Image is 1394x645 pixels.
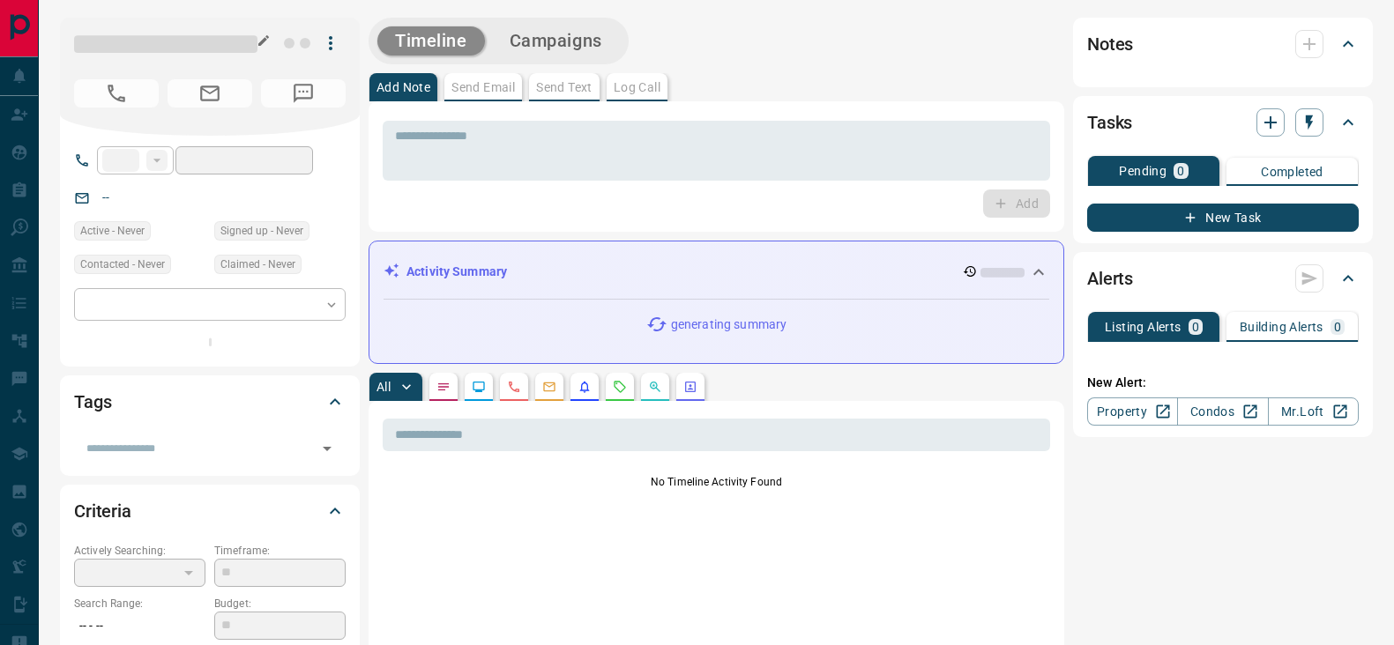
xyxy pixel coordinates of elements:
p: Budget: [214,596,346,612]
p: Add Note [376,81,430,93]
a: Property [1087,397,1178,426]
svg: Lead Browsing Activity [472,380,486,394]
span: No Number [261,79,346,107]
p: 0 [1192,321,1199,333]
p: Pending [1119,165,1167,177]
div: Alerts [1087,257,1359,300]
h2: Tasks [1087,108,1132,137]
button: Open [315,436,339,461]
a: Mr.Loft [1268,397,1359,426]
h2: Notes [1087,30,1133,58]
div: Criteria [74,490,346,532]
h2: Tags [74,388,111,416]
svg: Opportunities [648,380,662,394]
svg: Emails [542,380,556,394]
p: 0 [1177,165,1184,177]
svg: Calls [507,380,521,394]
a: -- [102,190,109,204]
span: Contacted - Never [80,256,165,273]
p: Building Alerts [1240,321,1323,333]
p: -- - -- [74,612,205,641]
p: 0 [1334,321,1341,333]
h2: Criteria [74,497,131,525]
p: Search Range: [74,596,205,612]
span: Claimed - Never [220,256,295,273]
p: Activity Summary [406,263,507,281]
svg: Notes [436,380,451,394]
p: Listing Alerts [1105,321,1182,333]
button: Timeline [377,26,485,56]
svg: Requests [613,380,627,394]
button: Campaigns [492,26,620,56]
div: Tags [74,381,346,423]
p: No Timeline Activity Found [383,474,1050,490]
p: generating summary [671,315,786,334]
span: No Email [168,79,252,107]
h2: Alerts [1087,264,1133,293]
a: Condos [1177,397,1268,426]
button: New Task [1087,204,1359,232]
div: Activity Summary [384,256,1049,288]
span: Signed up - Never [220,222,303,240]
span: Active - Never [80,222,145,240]
p: Completed [1261,166,1323,178]
p: All [376,381,391,393]
div: Tasks [1087,101,1359,144]
p: Timeframe: [214,543,346,559]
div: Notes [1087,23,1359,65]
svg: Agent Actions [683,380,697,394]
p: Actively Searching: [74,543,205,559]
span: No Number [74,79,159,107]
p: New Alert: [1087,374,1359,392]
svg: Listing Alerts [578,380,592,394]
